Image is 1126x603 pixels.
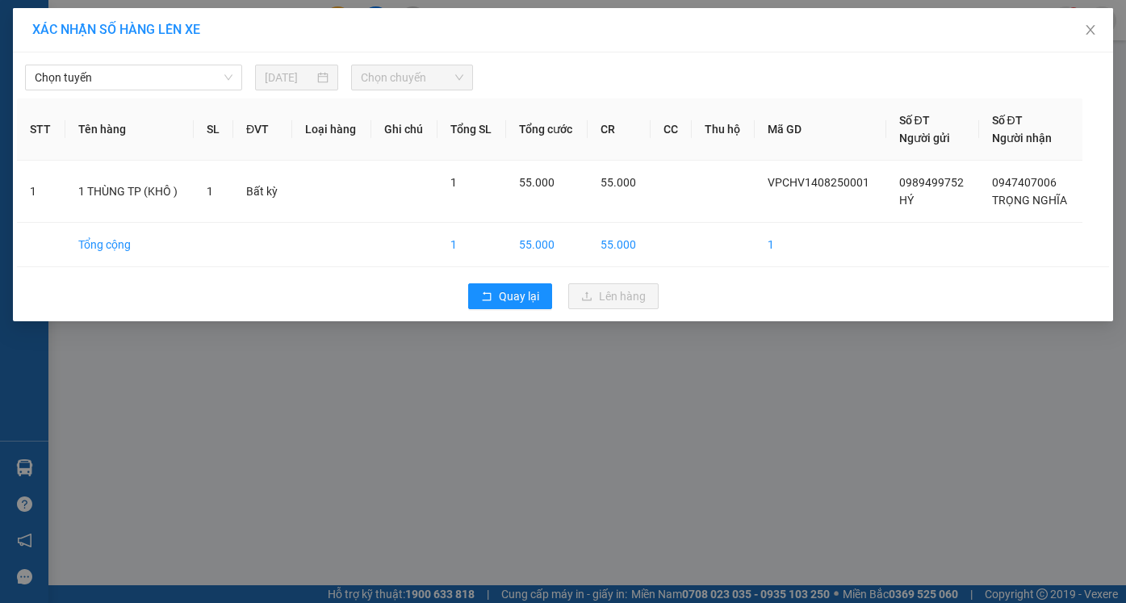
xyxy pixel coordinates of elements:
[361,65,463,90] span: Chọn chuyến
[437,98,506,161] th: Tổng SL
[17,161,65,223] td: 1
[233,98,292,161] th: ĐVT
[194,98,233,161] th: SL
[1068,8,1113,53] button: Close
[899,114,930,127] span: Số ĐT
[519,176,555,189] span: 55.000
[1084,23,1097,36] span: close
[899,176,964,189] span: 0989499752
[437,223,506,267] td: 1
[992,194,1067,207] span: TRỌNG NGHĨA
[65,98,194,161] th: Tên hàng
[207,185,213,198] span: 1
[481,291,492,304] span: rollback
[651,98,692,161] th: CC
[233,161,292,223] td: Bất kỳ
[35,65,232,90] span: Chọn tuyến
[292,98,371,161] th: Loại hàng
[65,223,194,267] td: Tổng cộng
[17,98,65,161] th: STT
[65,161,194,223] td: 1 THÙNG TP (KHÔ )
[568,283,659,309] button: uploadLên hàng
[992,132,1052,144] span: Người nhận
[450,176,457,189] span: 1
[499,287,539,305] span: Quay lại
[755,223,885,267] td: 1
[371,98,437,161] th: Ghi chú
[768,176,869,189] span: VPCHV1408250001
[588,223,651,267] td: 55.000
[755,98,885,161] th: Mã GD
[692,98,755,161] th: Thu hộ
[601,176,636,189] span: 55.000
[265,69,314,86] input: 14/08/2025
[506,98,588,161] th: Tổng cước
[992,176,1057,189] span: 0947407006
[468,283,552,309] button: rollbackQuay lại
[32,22,200,37] span: XÁC NHẬN SỐ HÀNG LÊN XE
[506,223,588,267] td: 55.000
[992,114,1023,127] span: Số ĐT
[899,132,950,144] span: Người gửi
[588,98,651,161] th: CR
[899,194,914,207] span: HÝ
